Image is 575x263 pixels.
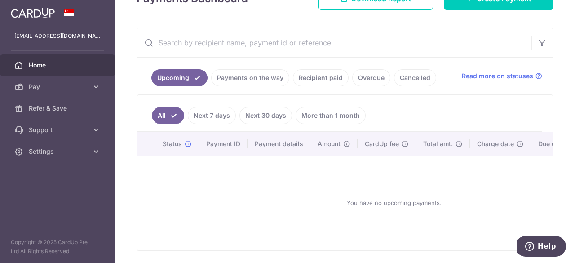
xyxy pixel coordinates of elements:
[462,71,542,80] a: Read more on statuses
[199,132,248,156] th: Payment ID
[11,7,55,18] img: CardUp
[188,107,236,124] a: Next 7 days
[423,139,453,148] span: Total amt.
[365,139,399,148] span: CardUp fee
[137,28,531,57] input: Search by recipient name, payment id or reference
[29,147,88,156] span: Settings
[152,107,184,124] a: All
[211,69,289,86] a: Payments on the way
[29,82,88,91] span: Pay
[318,139,341,148] span: Amount
[293,69,349,86] a: Recipient paid
[296,107,366,124] a: More than 1 month
[462,71,533,80] span: Read more on statuses
[538,139,565,148] span: Due date
[29,61,88,70] span: Home
[151,69,208,86] a: Upcoming
[248,132,310,156] th: Payment details
[29,125,88,134] span: Support
[352,69,390,86] a: Overdue
[394,69,436,86] a: Cancelled
[163,139,182,148] span: Status
[14,31,101,40] p: [EMAIL_ADDRESS][DOMAIN_NAME]
[517,236,566,259] iframe: Opens a widget where you can find more information
[29,104,88,113] span: Refer & Save
[239,107,292,124] a: Next 30 days
[477,139,514,148] span: Charge date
